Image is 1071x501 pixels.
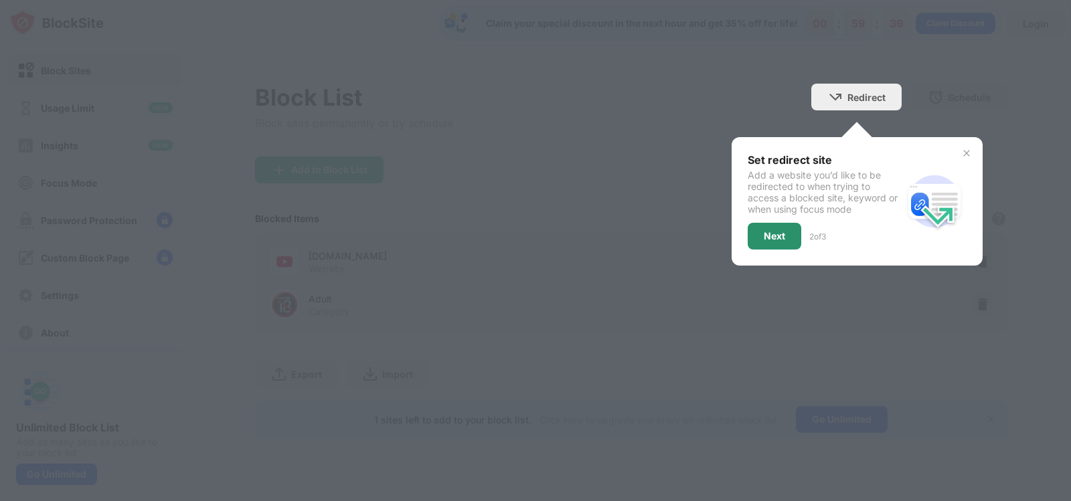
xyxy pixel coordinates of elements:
[961,148,972,159] img: x-button.svg
[809,231,826,241] div: 2 of 3
[847,92,886,103] div: Redirect
[748,169,902,215] div: Add a website you’d like to be redirected to when trying to access a blocked site, keyword or whe...
[902,169,967,233] img: redirect.svg
[764,231,785,241] div: Next
[748,153,902,167] div: Set redirect site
